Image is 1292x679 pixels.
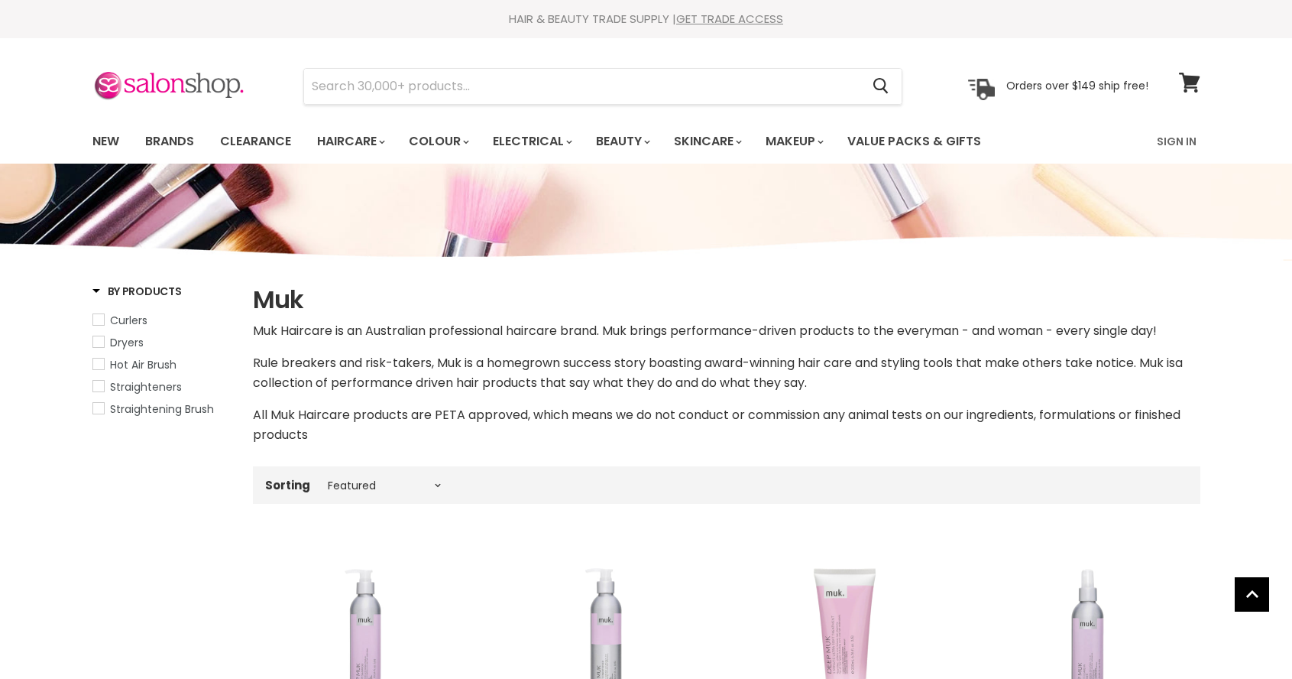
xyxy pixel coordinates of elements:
[676,11,783,27] a: GET TRADE ACCESS
[1148,125,1206,158] a: Sign In
[209,125,303,158] a: Clearance
[304,69,861,104] input: Search
[253,353,1200,393] p: a collection of performance driven hair products that say what they do and do what they say.
[306,125,394,158] a: Haircare
[481,125,581,158] a: Electrical
[253,322,1157,339] span: Muk Haircare is an Australian professional haircare brand. Muk brings performance-driven products...
[92,284,182,299] h3: By Products
[754,125,833,158] a: Makeup
[1006,79,1148,93] p: Orders over $149 ship free!
[265,479,310,492] label: Sorting
[836,125,992,158] a: Value Packs & Gifts
[253,406,1180,443] span: All Muk Haircare products are PETA approved, which means we do not conduct or commission any anim...
[92,378,234,395] a: Straighteners
[253,354,1175,372] span: Rule breakers and risk-takers, Muk is a homegrown success story boasting award-winning hair care ...
[92,356,234,373] a: Hot Air Brush
[253,284,1200,316] h1: Muk
[584,125,659,158] a: Beauty
[861,69,902,104] button: Search
[92,334,234,351] a: Dryers
[73,11,1219,27] div: HAIR & BEAUTY TRADE SUPPLY |
[92,312,234,329] a: Curlers
[134,125,206,158] a: Brands
[110,401,214,417] span: Straightening Brush
[73,119,1219,164] nav: Main
[110,379,182,395] span: Straighteners
[92,401,234,417] a: Straightening Brush
[397,125,478,158] a: Colour
[110,335,144,350] span: Dryers
[81,125,131,158] a: New
[303,68,902,105] form: Product
[662,125,751,158] a: Skincare
[110,313,147,328] span: Curlers
[110,357,176,372] span: Hot Air Brush
[81,119,1070,164] ul: Main menu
